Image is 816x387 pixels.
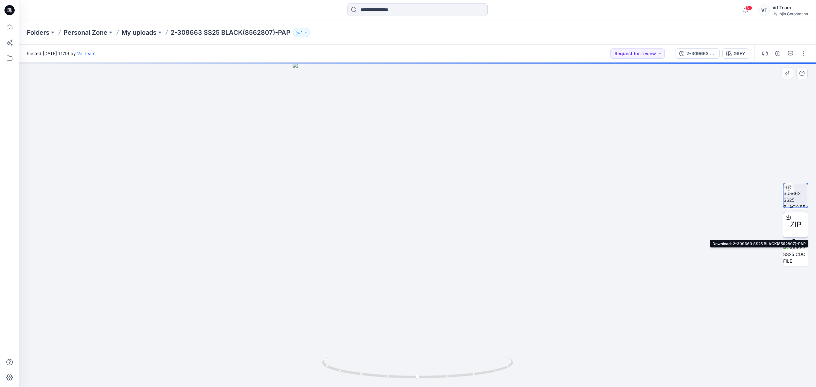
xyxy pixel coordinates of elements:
[722,48,749,59] button: GREY
[27,50,95,57] span: Posted [DATE] 11:19 by
[733,50,745,57] div: GREY
[686,50,716,57] div: 2-309663 SS25 BLACK(8562807)-PAP
[745,5,752,11] span: 61
[790,219,801,230] span: ZIP
[121,28,157,37] a: My uploads
[675,48,720,59] button: 2-309663 SS25 BLACK(8562807)-PAP
[63,28,107,37] a: Personal Zone
[758,4,770,16] div: VT
[171,28,290,37] p: 2-309663 SS25 BLACK(8562807)-PAP
[783,183,808,208] img: 2-309663 SS25 BLACK(8562807)-PAP
[301,29,302,36] p: 1
[772,4,808,11] div: Vd Team
[293,28,310,37] button: 1
[772,11,808,16] div: Hyunjin Corporation
[773,48,783,59] button: Details
[27,28,49,37] a: Folders
[783,244,808,264] img: 309663 SS25 CDC FILE
[77,51,95,56] a: Vd Team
